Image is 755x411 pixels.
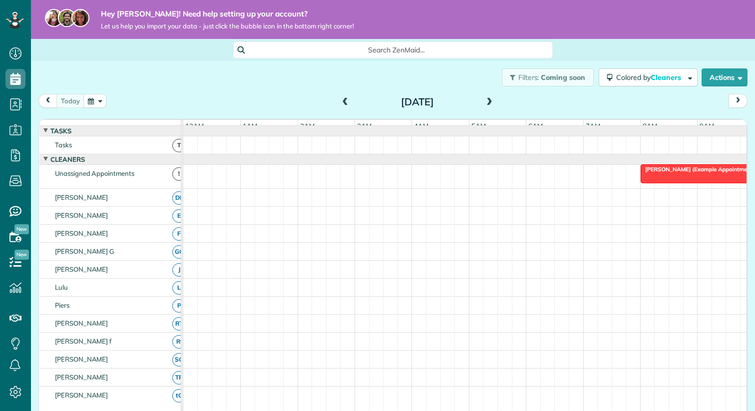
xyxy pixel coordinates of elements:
[53,319,110,327] span: [PERSON_NAME]
[71,9,89,27] img: michelle-19f622bdf1676172e81f8f8fba1fb50e276960ebfe0243fe18214015130c80e4.jpg
[53,391,110,399] span: [PERSON_NAME]
[616,73,685,82] span: Colored by
[53,265,110,273] span: [PERSON_NAME]
[53,193,110,201] span: [PERSON_NAME]
[38,94,57,107] button: prev
[241,122,259,130] span: 1am
[53,301,71,309] span: Piers
[53,211,110,219] span: [PERSON_NAME]
[469,122,488,130] span: 5am
[14,250,29,260] span: New
[53,229,110,237] span: [PERSON_NAME]
[541,73,586,82] span: Coming soon
[172,263,186,277] span: J
[58,9,76,27] img: jorge-587dff0eeaa6aab1f244e6dc62b8924c3b6ad411094392a53c71c6c4a576187d.jpg
[172,353,186,367] span: SG
[56,94,84,107] button: today
[651,73,683,82] span: Cleaners
[172,139,186,152] span: T
[599,68,698,86] button: Colored byCleaners
[53,247,116,255] span: [PERSON_NAME] G
[53,355,110,363] span: [PERSON_NAME]
[172,317,186,331] span: RT
[172,389,186,403] span: tG
[14,224,29,234] span: New
[412,122,430,130] span: 4am
[172,371,186,385] span: TP
[172,191,186,205] span: DF
[53,283,70,291] span: Lulu
[172,167,186,181] span: !
[53,169,136,177] span: Unassigned Appointments
[298,122,317,130] span: 2am
[172,281,186,295] span: L
[48,127,73,135] span: Tasks
[53,373,110,381] span: [PERSON_NAME]
[702,68,748,86] button: Actions
[729,94,748,107] button: next
[101,9,354,19] strong: Hey [PERSON_NAME]! Need help setting up your account?
[172,227,186,241] span: F
[53,337,113,345] span: [PERSON_NAME] f
[172,299,186,313] span: P
[48,155,87,163] span: Cleaners
[172,335,186,349] span: Rf
[641,122,659,130] span: 8am
[53,141,74,149] span: Tasks
[45,9,63,27] img: maria-72a9807cf96188c08ef61303f053569d2e2a8a1cde33d635c8a3ac13582a053d.jpg
[172,209,186,223] span: E
[698,122,716,130] span: 9am
[101,22,354,30] span: Let us help you import your data - just click the bubble icon in the bottom right corner!
[355,122,374,130] span: 3am
[518,73,539,82] span: Filters:
[172,245,186,259] span: GG
[355,96,480,107] h2: [DATE]
[526,122,545,130] span: 6am
[183,122,206,130] span: 12am
[584,122,602,130] span: 7am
